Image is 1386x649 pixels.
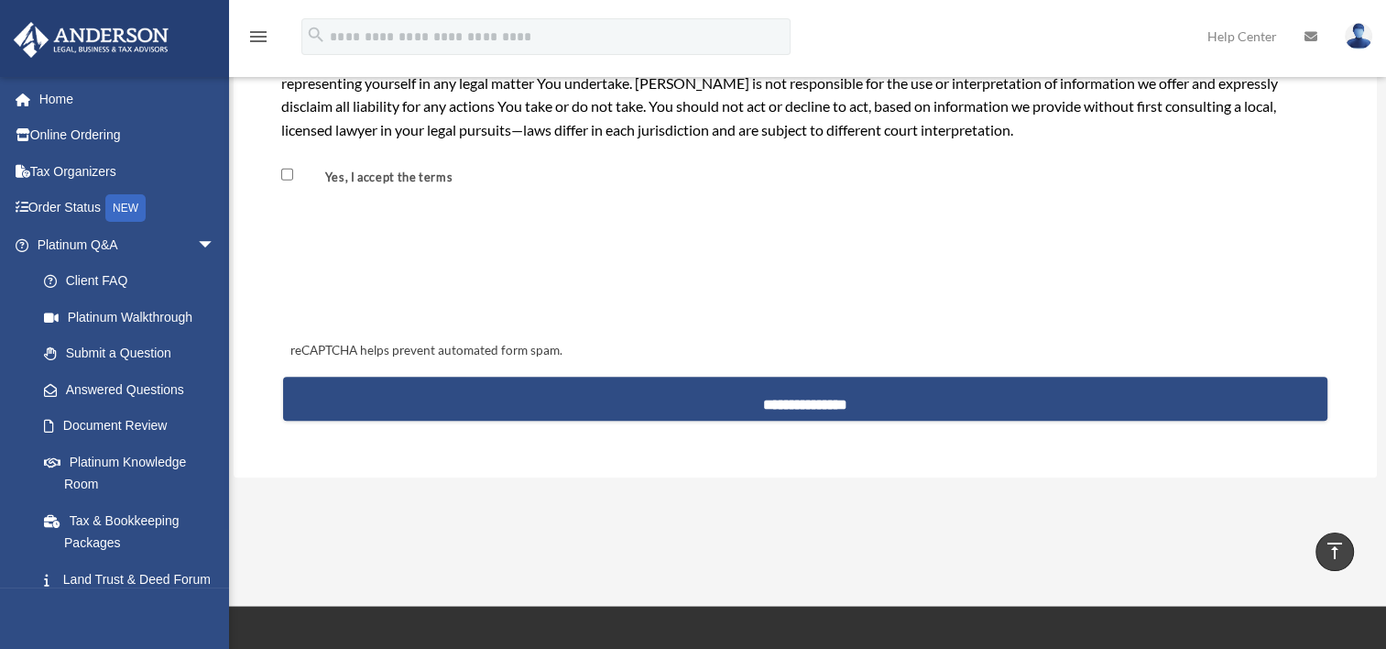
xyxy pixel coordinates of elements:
[197,226,234,264] span: arrow_drop_down
[105,194,146,222] div: NEW
[306,25,326,45] i: search
[26,299,243,335] a: Platinum Walkthrough
[247,26,269,48] i: menu
[26,371,243,408] a: Answered Questions
[1324,540,1346,562] i: vertical_align_top
[13,190,243,227] a: Order StatusNEW
[26,561,243,598] a: Land Trust & Deed Forum
[8,22,174,58] img: Anderson Advisors Platinum Portal
[26,444,243,502] a: Platinum Knowledge Room
[26,502,243,561] a: Tax & Bookkeeping Packages
[13,117,243,154] a: Online Ordering
[297,169,460,186] label: Yes, I accept the terms
[13,153,243,190] a: Tax Organizers
[13,226,243,263] a: Platinum Q&Aarrow_drop_down
[1345,23,1372,49] img: User Pic
[281,48,1329,141] div: The information we provide does not necessarily represent the opinion of [PERSON_NAME] Business A...
[26,408,234,445] a: Document Review
[1315,533,1354,571] a: vertical_align_top
[247,32,269,48] a: menu
[26,335,243,372] a: Submit a Question
[26,263,243,300] a: Client FAQ
[13,81,243,117] a: Home
[283,340,1327,362] div: reCAPTCHA helps prevent automated form spam.
[285,232,563,303] iframe: reCAPTCHA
